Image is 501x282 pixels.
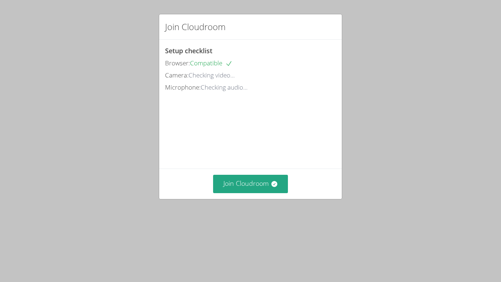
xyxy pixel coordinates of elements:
span: Camera: [165,71,189,79]
span: Checking video... [189,71,235,79]
button: Join Cloudroom [213,175,288,193]
span: Browser: [165,59,190,67]
span: Compatible [190,59,233,67]
span: Microphone: [165,83,201,91]
span: Checking audio... [201,83,248,91]
span: Setup checklist [165,46,212,55]
h2: Join Cloudroom [165,20,226,33]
